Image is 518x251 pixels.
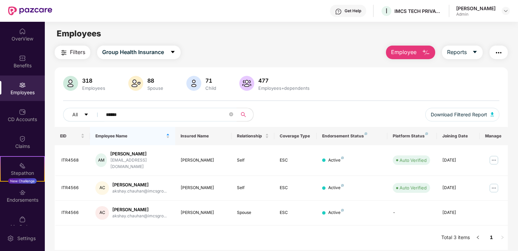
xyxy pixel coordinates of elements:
[229,112,233,116] span: close-circle
[341,156,344,159] img: svg+xml;base64,PHN2ZyB4bWxucz0iaHR0cDovL3d3dy53My5vcmcvMjAwMC9zdmciIHdpZHRoPSI4IiBoZWlnaHQ9IjgiIH...
[7,235,14,242] img: svg+xml;base64,PHN2ZyBpZD0iU2V0dGluZy0yMHgyMCIgeG1sbnM9Imh0dHA6Ly93d3cudzMub3JnLzIwMDAvc3ZnIiB3aW...
[19,135,26,142] img: svg+xml;base64,PHN2ZyBpZD0iQ2xhaW0iIHhtbG5zPSJodHRwOi8vd3d3LnczLm9yZy8yMDAwL3N2ZyIgd2lkdGg9IjIwIi...
[63,108,105,121] button: Allcaret-down
[204,85,218,91] div: Child
[146,77,165,84] div: 88
[19,216,26,223] img: svg+xml;base64,PHN2ZyBpZD0iTXlfT3JkZXJzIiBkYXRhLW5hbWU9Ik15IE9yZGVycyIgeG1sbnM9Imh0dHA6Ly93d3cudz...
[95,153,107,167] div: AM
[393,133,431,139] div: Platform Status
[280,157,311,164] div: ESC
[170,49,175,55] span: caret-down
[497,232,508,243] li: Next Page
[386,46,435,59] button: Employee
[146,85,165,91] div: Spouse
[447,48,467,56] span: Reports
[229,112,233,118] span: close-circle
[112,188,167,195] div: akshay.chauhan@imcsgro...
[257,77,311,84] div: 477
[95,181,109,195] div: AC
[425,108,499,121] button: Download Filtered Report
[60,49,68,57] img: svg+xml;base64,PHN2ZyB4bWxucz0iaHR0cDovL3d3dy53My5vcmcvMjAwMC9zdmciIHdpZHRoPSIyNCIgaGVpZ2h0PSIyNC...
[1,170,44,177] div: Stepathon
[8,178,37,184] div: New Challenge
[19,82,26,88] img: svg+xml;base64,PHN2ZyBpZD0iRW1wbG95ZWVzIiB4bWxucz0iaHR0cDovL3d3dy53My5vcmcvMjAwMC9zdmciIHdpZHRoPS...
[112,213,167,219] div: akshay.chauhan@imcsgro...
[175,127,232,145] th: Insured Name
[442,46,483,59] button: Reportscaret-down
[57,29,101,38] span: Employees
[365,132,367,135] img: svg+xml;base64,PHN2ZyB4bWxucz0iaHR0cDovL3d3dy53My5vcmcvMjAwMC9zdmciIHdpZHRoPSI4IiBoZWlnaHQ9IjgiIH...
[431,111,487,118] span: Download Filtered Report
[500,235,504,239] span: right
[63,76,78,91] img: svg+xml;base64,PHN2ZyB4bWxucz0iaHR0cDovL3d3dy53My5vcmcvMjAwMC9zdmciIHhtbG5zOnhsaW5rPSJodHRwOi8vd3...
[19,108,26,115] img: svg+xml;base64,PHN2ZyBpZD0iQ0RfQWNjb3VudHMiIGRhdGEtbmFtZT0iQ0QgQWNjb3VudHMiIHhtbG5zPSJodHRwOi8vd3...
[81,85,107,91] div: Employees
[274,127,317,145] th: Coverage Type
[19,28,26,35] img: svg+xml;base64,PHN2ZyBpZD0iSG9tZSIgeG1sbnM9Imh0dHA6Ly93d3cudzMub3JnLzIwMDAvc3ZnIiB3aWR0aD0iMjAiIG...
[387,201,437,225] td: -
[237,108,254,121] button: search
[112,206,167,213] div: [PERSON_NAME]
[456,5,496,12] div: [PERSON_NAME]
[497,232,508,243] button: right
[237,185,269,191] div: Self
[84,112,89,118] span: caret-down
[441,232,470,243] li: Total 3 items
[280,185,311,191] div: ESC
[61,185,85,191] div: ITR4566
[181,185,226,191] div: [PERSON_NAME]
[437,127,479,145] th: Joining Date
[19,189,26,196] img: svg+xml;base64,PHN2ZyBpZD0iRW5kb3JzZW1lbnRzIiB4bWxucz0iaHR0cDovL3d3dy53My5vcmcvMjAwMC9zdmciIHdpZH...
[391,48,417,56] span: Employee
[128,76,143,91] img: svg+xml;base64,PHN2ZyB4bWxucz0iaHR0cDovL3d3dy53My5vcmcvMjAwMC9zdmciIHhtbG5zOnhsaW5rPSJodHRwOi8vd3...
[473,232,483,243] li: Previous Page
[472,49,478,55] span: caret-down
[55,46,90,59] button: Filters
[422,49,430,57] img: svg+xml;base64,PHN2ZyB4bWxucz0iaHR0cDovL3d3dy53My5vcmcvMjAwMC9zdmciIHhtbG5zOnhsaW5rPSJodHRwOi8vd3...
[386,7,387,15] span: I
[345,8,361,14] div: Get Help
[60,133,79,139] span: EID
[495,49,503,57] img: svg+xml;base64,PHN2ZyB4bWxucz0iaHR0cDovL3d3dy53My5vcmcvMjAwMC9zdmciIHdpZHRoPSIyNCIgaGVpZ2h0PSIyNC...
[55,127,90,145] th: EID
[280,210,311,216] div: ESC
[480,127,508,145] th: Manage
[341,184,344,187] img: svg+xml;base64,PHN2ZyB4bWxucz0iaHR0cDovL3d3dy53My5vcmcvMjAwMC9zdmciIHdpZHRoPSI4IiBoZWlnaHQ9IjgiIH...
[328,185,344,191] div: Active
[328,157,344,164] div: Active
[19,55,26,62] img: svg+xml;base64,PHN2ZyBpZD0iQmVuZWZpdHMiIHhtbG5zPSJodHRwOi8vd3d3LnczLm9yZy8yMDAwL3N2ZyIgd2lkdGg9Ij...
[70,48,85,56] span: Filters
[237,133,263,139] span: Relationship
[425,132,428,135] img: svg+xml;base64,PHN2ZyB4bWxucz0iaHR0cDovL3d3dy53My5vcmcvMjAwMC9zdmciIHdpZHRoPSI4IiBoZWlnaHQ9IjgiIH...
[239,76,254,91] img: svg+xml;base64,PHN2ZyB4bWxucz0iaHR0cDovL3d3dy53My5vcmcvMjAwMC9zdmciIHhtbG5zOnhsaW5rPSJodHRwOi8vd3...
[102,48,164,56] span: Group Health Insurance
[400,157,427,164] div: Auto Verified
[488,155,499,166] img: manageButton
[257,85,311,91] div: Employees+dependents
[181,210,226,216] div: [PERSON_NAME]
[486,232,497,242] a: 1
[442,210,474,216] div: [DATE]
[442,185,474,191] div: [DATE]
[8,6,52,15] img: New Pazcare Logo
[503,8,508,14] img: svg+xml;base64,PHN2ZyBpZD0iRHJvcGRvd24tMzJ4MzIiIHhtbG5zPSJodHRwOi8vd3d3LnczLm9yZy8yMDAwL3N2ZyIgd2...
[15,235,38,242] div: Settings
[232,127,274,145] th: Relationship
[400,184,427,191] div: Auto Verified
[237,112,250,117] span: search
[97,46,181,59] button: Group Health Insurancecaret-down
[491,112,494,116] img: svg+xml;base64,PHN2ZyB4bWxucz0iaHR0cDovL3d3dy53My5vcmcvMjAwMC9zdmciIHhtbG5zOnhsaW5rPSJodHRwOi8vd3...
[110,157,170,170] div: [EMAIL_ADDRESS][DOMAIN_NAME]
[95,206,109,220] div: AC
[95,133,164,139] span: Employee Name
[328,210,344,216] div: Active
[110,151,170,157] div: [PERSON_NAME]
[486,232,497,243] li: 1
[204,77,218,84] div: 71
[456,12,496,17] div: Admin
[476,235,480,239] span: left
[473,232,483,243] button: left
[341,209,344,212] img: svg+xml;base64,PHN2ZyB4bWxucz0iaHR0cDovL3d3dy53My5vcmcvMjAwMC9zdmciIHdpZHRoPSI4IiBoZWlnaHQ9IjgiIH...
[237,210,269,216] div: Spouse
[61,157,85,164] div: ITR4568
